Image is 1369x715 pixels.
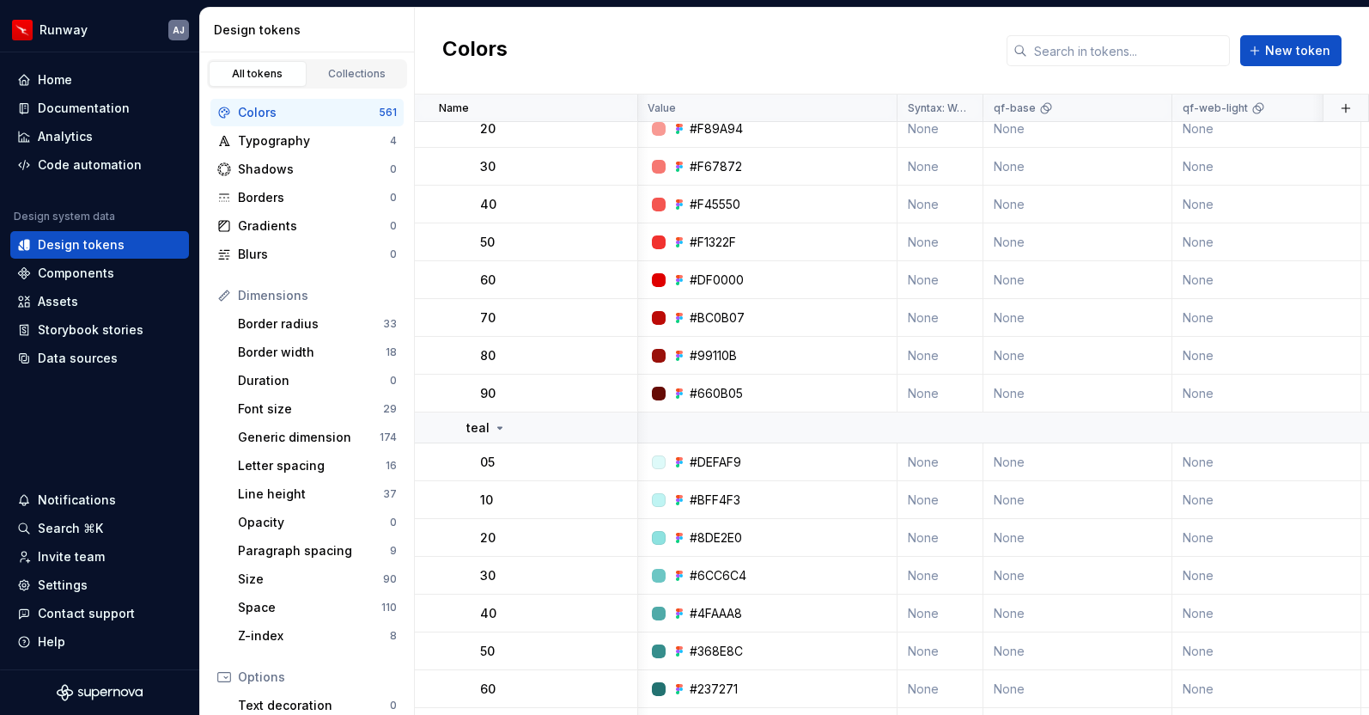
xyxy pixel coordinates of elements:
div: Design tokens [38,236,125,254]
div: Line height [238,486,383,503]
td: None [1172,443,1361,481]
button: Contact support [10,600,189,627]
a: Storybook stories [10,316,189,344]
p: 10 [480,492,493,509]
p: 60 [480,272,496,289]
td: None [983,148,1172,186]
a: Design tokens [10,231,189,259]
a: Code automation [10,151,189,179]
div: 110 [381,601,397,614]
td: None [983,110,1172,148]
div: Code automation [38,156,142,174]
div: Font size [238,400,383,418]
a: Invite team [10,543,189,571]
td: None [1172,148,1361,186]
a: Blurs0 [210,241,404,268]
div: Duration [238,372,390,389]
td: None [897,519,983,557]
div: #8DE2E0 [690,529,742,547]
p: 30 [480,567,496,584]
div: 0 [390,162,397,176]
td: None [1172,223,1361,261]
td: None [1172,670,1361,708]
p: Value [648,101,676,115]
div: 174 [380,431,397,444]
a: Documentation [10,95,189,122]
p: 20 [480,529,496,547]
p: qf-base [994,101,1036,115]
div: Invite team [38,548,105,565]
h2: Colors [442,35,508,66]
div: 90 [383,572,397,586]
td: None [983,186,1172,223]
td: None [897,110,983,148]
div: #BFF4F3 [690,492,740,509]
p: qf-web-light [1183,101,1248,115]
div: Runway [40,21,88,39]
a: Assets [10,288,189,315]
div: All tokens [215,67,301,81]
td: None [897,186,983,223]
a: Typography4 [210,127,404,155]
td: None [983,519,1172,557]
a: Space110 [231,594,404,621]
td: None [1172,299,1361,337]
div: 561 [379,106,397,119]
a: Shadows0 [210,156,404,183]
p: 50 [480,643,495,660]
div: #4FAAA8 [690,605,742,622]
a: Duration0 [231,367,404,394]
td: None [1172,632,1361,670]
td: None [897,375,983,412]
button: Search ⌘K [10,515,189,542]
td: None [983,261,1172,299]
div: 4 [390,134,397,148]
a: Font size29 [231,395,404,423]
div: Design tokens [214,21,407,39]
div: 0 [390,247,397,261]
div: 37 [383,487,397,501]
td: None [897,299,983,337]
td: None [983,632,1172,670]
p: 70 [480,309,496,327]
span: New token [1265,42,1330,59]
div: 9 [390,544,397,558]
div: #BC0B07 [690,309,745,327]
td: None [897,632,983,670]
td: None [1172,337,1361,375]
td: None [897,223,983,261]
p: 30 [480,158,496,175]
td: None [1172,375,1361,412]
p: teal [466,419,490,437]
div: Paragraph spacing [238,542,390,559]
td: None [983,670,1172,708]
a: Gradients0 [210,212,404,240]
a: Generic dimension174 [231,424,404,451]
div: #660B05 [690,385,743,402]
a: Z-index8 [231,622,404,650]
p: Syntax: Web [908,101,969,115]
td: None [983,337,1172,375]
button: New token [1240,35,1342,66]
div: Components [38,265,114,282]
img: 6b187050-a3ed-48aa-8485-808e17fcee26.png [12,20,33,40]
p: 40 [480,605,496,622]
a: Opacity0 [231,509,404,536]
td: None [983,595,1172,632]
td: None [897,481,983,519]
button: RunwayAJ [3,11,196,48]
td: None [1172,110,1361,148]
a: Line height37 [231,480,404,508]
td: None [983,481,1172,519]
div: Space [238,599,381,616]
div: Border radius [238,315,383,333]
td: None [897,557,983,595]
td: None [983,299,1172,337]
div: 18 [386,345,397,359]
div: Generic dimension [238,429,380,446]
td: None [897,670,983,708]
td: None [1172,261,1361,299]
td: None [1172,557,1361,595]
div: Help [38,633,65,651]
td: None [1172,595,1361,632]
